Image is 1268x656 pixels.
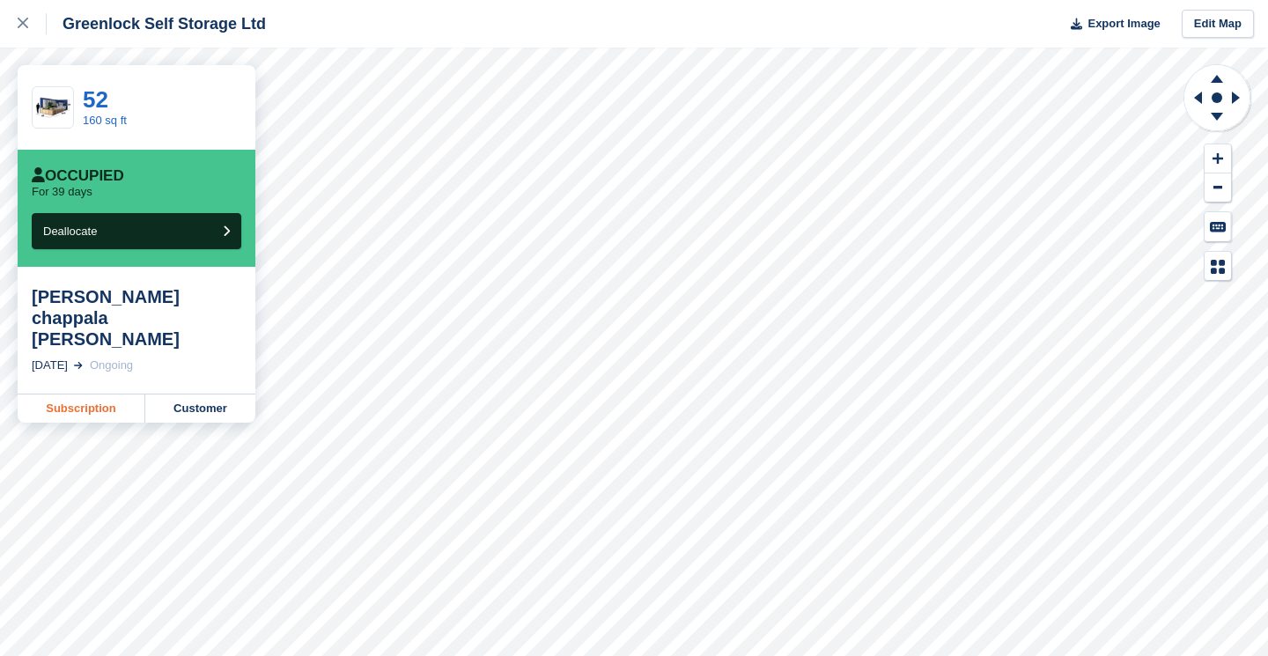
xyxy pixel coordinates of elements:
a: Subscription [18,394,145,423]
a: 160 sq ft [83,114,127,127]
button: Map Legend [1205,252,1231,281]
p: For 39 days [32,185,92,199]
button: Keyboard Shortcuts [1205,212,1231,241]
button: Export Image [1060,10,1161,39]
button: Deallocate [32,213,241,249]
div: Occupied [32,167,124,185]
a: 52 [83,86,108,113]
a: Edit Map [1182,10,1254,39]
button: Zoom In [1205,144,1231,173]
div: Greenlock Self Storage Ltd [47,13,266,34]
span: Deallocate [43,225,97,238]
div: [PERSON_NAME] chappala [PERSON_NAME] [32,286,241,350]
a: Customer [145,394,255,423]
img: arrow-right-light-icn-cde0832a797a2874e46488d9cf13f60e5c3a73dbe684e267c42b8395dfbc2abf.svg [74,362,83,369]
span: Export Image [1087,15,1160,33]
div: Ongoing [90,357,133,374]
div: [DATE] [32,357,68,374]
img: 20-ft-container%20(3).jpg [33,92,73,123]
button: Zoom Out [1205,173,1231,203]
